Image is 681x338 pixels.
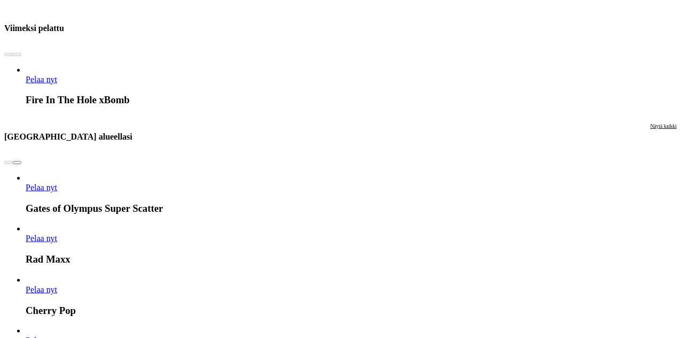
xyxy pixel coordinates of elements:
[651,123,677,150] a: Näytä kaikki
[26,183,57,192] a: Gates of Olympus Super Scatter
[26,234,57,243] a: Rad Maxx
[26,234,57,243] span: Pelaa nyt
[26,183,57,192] span: Pelaa nyt
[26,75,57,84] a: Fire In The Hole xBomb
[4,53,13,56] button: prev slide
[13,161,21,164] button: next slide
[13,53,21,56] button: next slide
[4,161,13,164] button: prev slide
[4,23,64,33] h3: Viimeksi pelattu
[26,285,57,294] span: Pelaa nyt
[26,285,57,294] a: Cherry Pop
[4,132,132,142] h3: [GEOGRAPHIC_DATA] alueellasi
[26,75,57,84] span: Pelaa nyt
[651,123,677,129] span: Näytä kaikki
